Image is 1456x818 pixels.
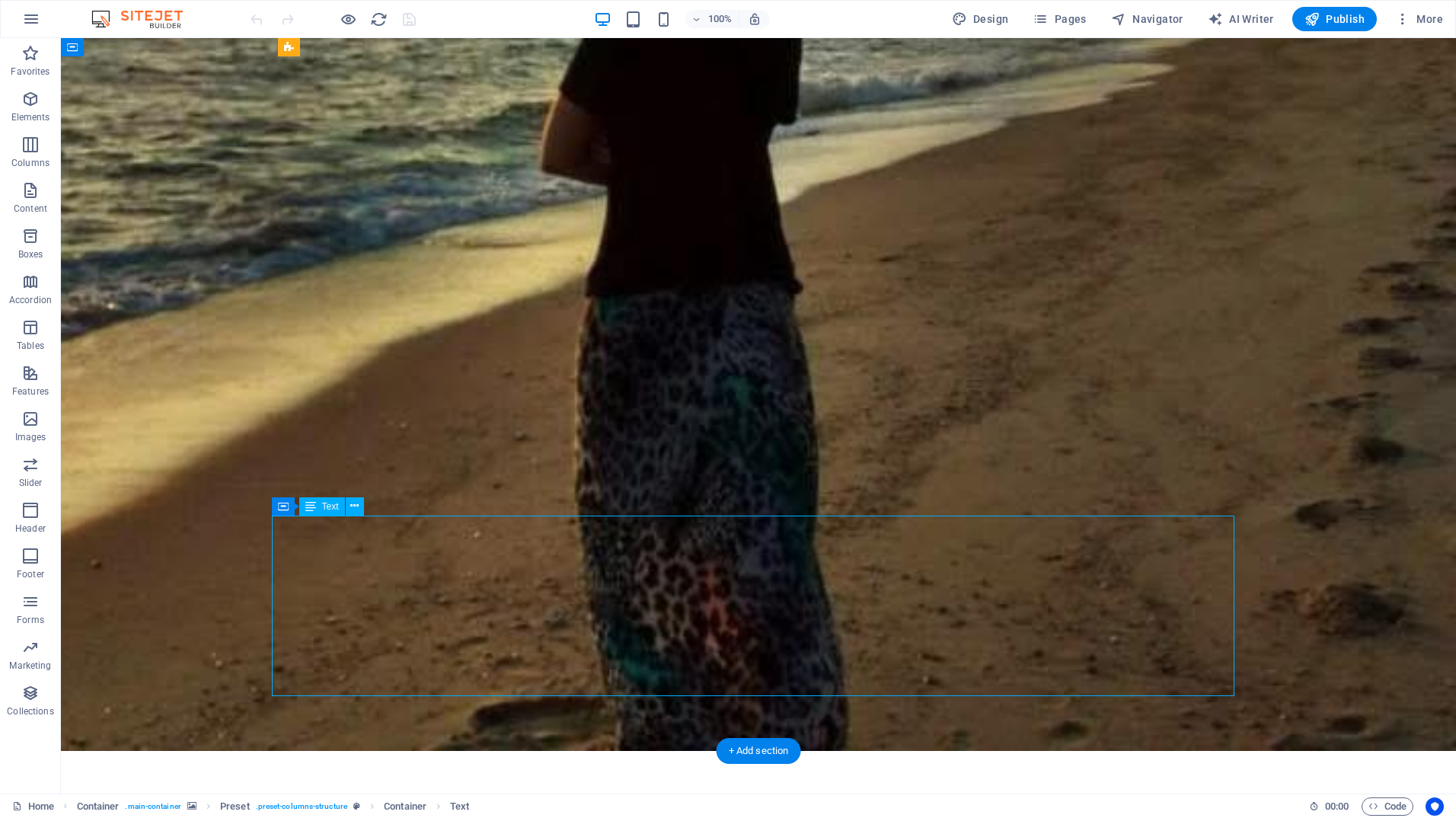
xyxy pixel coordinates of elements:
i: This element is a customizable preset [353,802,360,810]
p: Content [14,203,47,215]
h6: Session time [1309,797,1349,816]
span: Navigator [1111,11,1183,27]
span: . preset-columns-structure [256,797,347,816]
p: Features [12,385,49,398]
span: Click to select. Double-click to edit [450,797,469,816]
button: Design [946,7,1015,31]
span: Text [322,502,339,511]
p: Marketing [9,660,51,672]
p: Forms [17,614,44,626]
nav: breadcrumb [77,797,470,816]
button: AI Writer [1202,7,1280,31]
p: Slider [19,477,43,489]
button: Pages [1027,7,1092,31]
span: Pages [1033,11,1086,27]
span: More [1395,11,1443,27]
span: Code [1368,797,1407,816]
span: . main-container [125,797,180,816]
p: Footer [17,568,44,580]
span: 00 00 [1325,797,1349,816]
span: Click to select. Double-click to edit [77,797,120,816]
i: This element contains a background [187,802,196,810]
p: Accordion [9,294,52,306]
p: Header [15,522,46,535]
h6: 100% [708,10,733,28]
img: Editor Logo [88,10,202,28]
p: Collections [7,705,53,717]
span: Click to select. Double-click to edit [220,797,250,816]
p: Images [15,431,46,443]
span: : [1336,800,1338,812]
p: Elements [11,111,50,123]
p: Tables [17,340,44,352]
p: Favorites [11,66,49,78]
span: Design [952,11,1009,27]
button: reload [369,10,388,28]
button: Publish [1292,7,1377,31]
button: More [1389,7,1449,31]
a: Click to cancel selection. Double-click to open Pages [12,797,54,816]
div: + Add section [717,738,801,764]
p: Boxes [18,248,43,260]
button: Code [1362,797,1413,816]
span: Publish [1304,11,1365,27]
button: 100% [685,10,739,28]
span: AI Writer [1208,11,1274,27]
p: Columns [11,157,49,169]
i: On resize automatically adjust zoom level to fit chosen device. [748,12,762,26]
button: Click here to leave preview mode and continue editing [339,10,357,28]
div: Design (Ctrl+Alt+Y) [946,7,1015,31]
button: Navigator [1105,7,1189,31]
i: Reload page [370,11,388,28]
span: Click to select. Double-click to edit [384,797,426,816]
button: Usercentrics [1426,797,1444,816]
